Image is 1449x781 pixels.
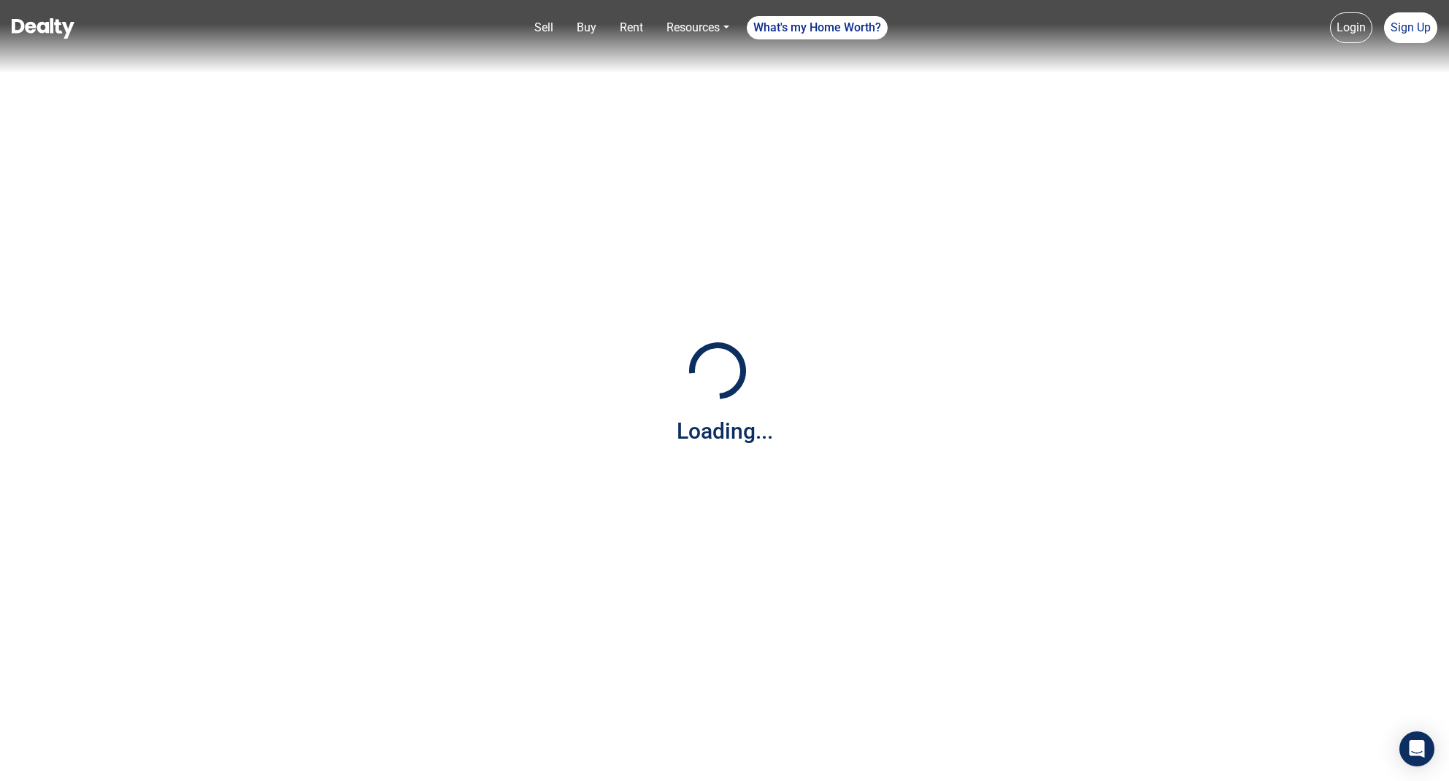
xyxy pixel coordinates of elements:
[1384,12,1437,43] a: Sign Up
[661,13,734,42] a: Resources
[677,415,773,447] div: Loading...
[1330,12,1372,43] a: Login
[12,18,74,39] img: Dealty - Buy, Sell & Rent Homes
[1399,731,1434,766] div: Open Intercom Messenger
[571,13,602,42] a: Buy
[681,334,754,407] img: Loading
[529,13,559,42] a: Sell
[614,13,649,42] a: Rent
[747,16,888,39] a: What's my Home Worth?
